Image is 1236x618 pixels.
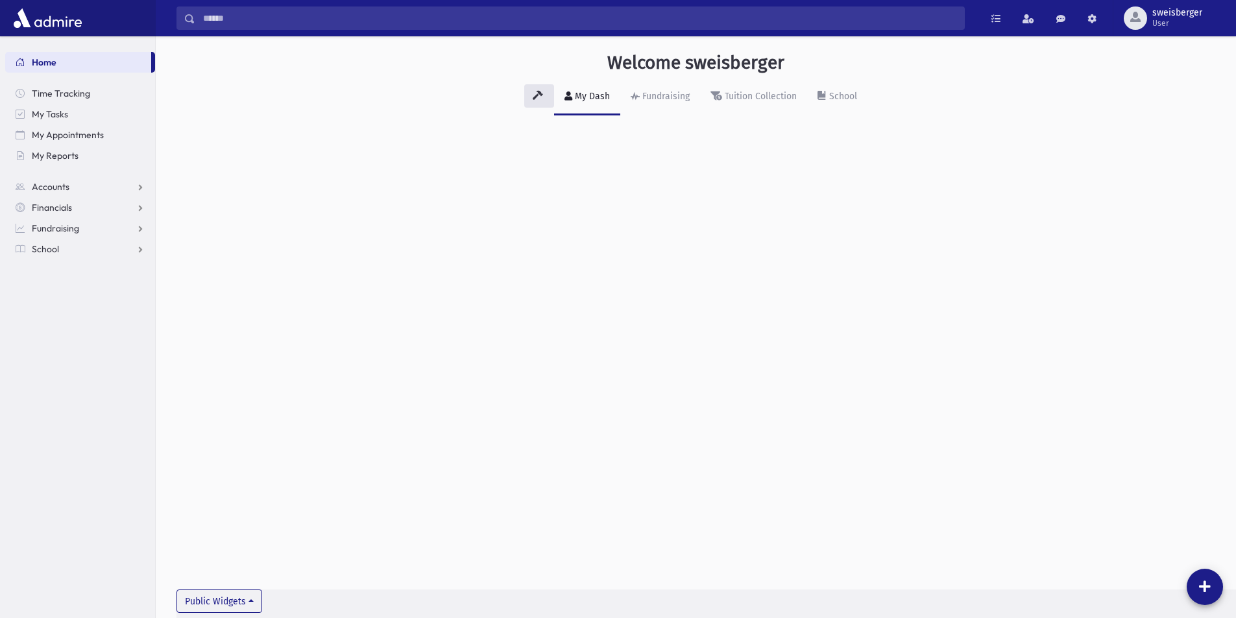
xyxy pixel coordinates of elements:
[554,79,620,115] a: My Dash
[722,91,797,102] div: Tuition Collection
[32,108,68,120] span: My Tasks
[1152,8,1202,18] span: sweisberger
[1152,18,1202,29] span: User
[32,150,79,161] span: My Reports
[827,91,857,102] div: School
[32,222,79,234] span: Fundraising
[5,83,155,104] a: Time Tracking
[5,52,151,73] a: Home
[5,239,155,259] a: School
[640,91,690,102] div: Fundraising
[32,181,69,193] span: Accounts
[32,129,104,141] span: My Appointments
[32,56,56,68] span: Home
[5,218,155,239] a: Fundraising
[176,589,262,613] button: Public Widgets
[5,145,155,166] a: My Reports
[5,197,155,218] a: Financials
[572,91,610,102] div: My Dash
[5,104,155,125] a: My Tasks
[32,202,72,213] span: Financials
[32,88,90,99] span: Time Tracking
[32,243,59,255] span: School
[5,176,155,197] a: Accounts
[620,79,700,115] a: Fundraising
[195,6,964,30] input: Search
[807,79,867,115] a: School
[607,52,784,74] h3: Welcome sweisberger
[10,5,85,31] img: AdmirePro
[5,125,155,145] a: My Appointments
[700,79,807,115] a: Tuition Collection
